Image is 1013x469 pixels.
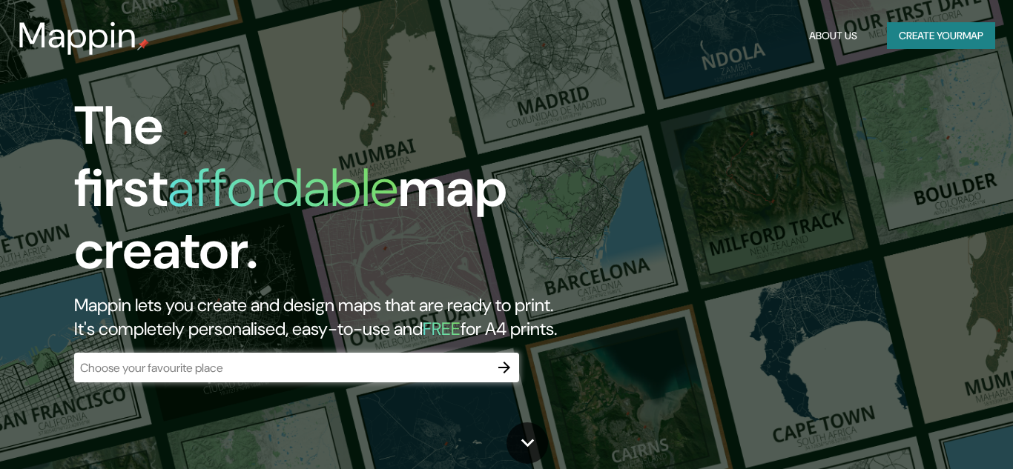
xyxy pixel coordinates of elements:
img: mappin-pin [137,39,149,50]
h2: Mappin lets you create and design maps that are ready to print. It's completely personalised, eas... [74,293,581,341]
button: Create yourmap [887,22,995,50]
h1: The first map creator. [74,95,581,293]
button: About Us [803,22,863,50]
h3: Mappin [18,15,137,56]
h5: FREE [423,317,461,340]
input: Choose your favourite place [74,359,489,376]
iframe: Help widget launcher [881,411,997,453]
h1: affordable [168,153,398,222]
